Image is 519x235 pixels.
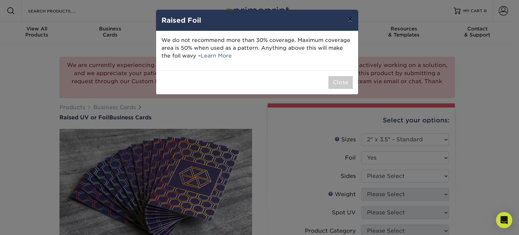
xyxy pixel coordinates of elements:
[201,52,232,59] a: Learn More
[162,37,353,60] p: We do not recommend more than 30% coverage. Maximum coverage area is 50% when used as a pattern. ...
[162,15,353,25] h4: Raised Foil
[342,10,358,29] button: ×
[496,212,512,228] div: Open Intercom Messenger
[328,76,353,89] button: Close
